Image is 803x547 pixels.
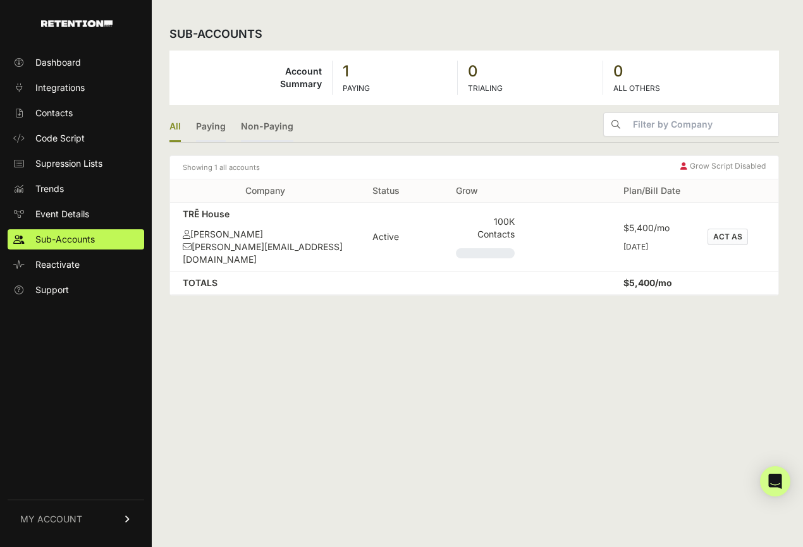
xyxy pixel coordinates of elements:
span: MY ACCOUNT [20,513,82,526]
td: Account Summary [169,61,332,95]
div: [DATE] [623,242,682,252]
strong: 0 [613,61,769,81]
a: Non-Paying [241,112,293,142]
strong: 0 [468,61,592,81]
div: Plan Usage: 0% [456,248,514,258]
strong: 1 [343,61,448,81]
span: Support [35,284,69,296]
a: Trends [8,179,144,199]
a: Contacts [8,103,144,123]
td: TOTALS [170,272,360,295]
th: Plan/Bill Date [611,179,694,203]
span: Supression Lists [35,157,102,170]
strong: $5,400/mo [623,277,672,288]
td: Active [360,203,443,272]
input: Filter by Company [628,113,778,136]
a: Supression Lists [8,153,144,174]
h2: Sub-accounts [169,25,262,43]
span: Code Script [35,132,85,145]
div: [PERSON_NAME] [183,228,347,241]
a: Dashboard [8,52,144,73]
span: Trends [35,183,64,195]
div: Grow Script Disabled [680,161,766,174]
a: Reactivate [8,255,144,275]
a: Integrations [8,78,144,98]
a: MY ACCOUNT [8,500,144,538]
div: $5,400/mo [623,222,682,234]
small: Showing 1 all accounts [183,161,260,174]
label: PAYING [343,83,370,93]
th: Company [170,179,360,203]
span: Sub-Accounts [35,233,95,246]
a: Support [8,280,144,300]
a: Sub-Accounts [8,229,144,249]
a: Event Details [8,204,144,224]
img: Retention.com [41,20,113,27]
a: Code Script [8,128,144,148]
th: Grow [443,179,527,203]
label: ALL OTHERS [613,83,660,93]
a: Paying [196,112,226,142]
span: Reactivate [35,258,80,271]
span: Integrations [35,81,85,94]
div: TRĒ House [183,208,347,220]
button: ACT AS [708,229,748,245]
th: Status [360,179,443,203]
span: Dashboard [35,56,81,69]
span: Event Details [35,208,89,220]
span: Contacts [35,107,73,119]
div: 100K Contacts [456,215,514,241]
div: [PERSON_NAME][EMAIL_ADDRESS][DOMAIN_NAME] [183,241,347,266]
label: TRIALING [468,83,503,93]
div: Open Intercom Messenger [760,466,790,496]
